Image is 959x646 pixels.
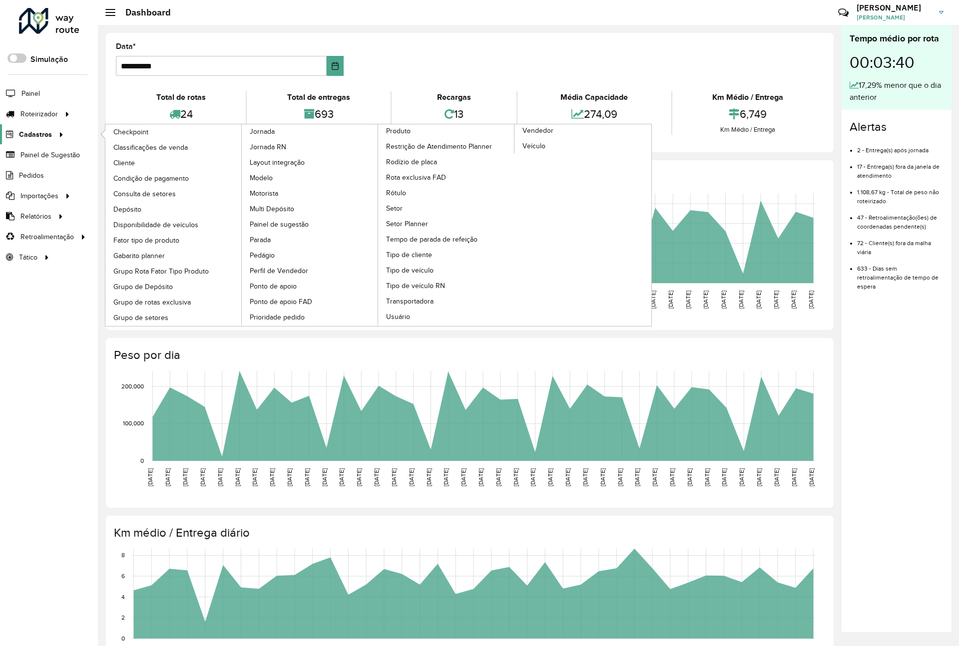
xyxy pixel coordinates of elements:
[250,173,273,183] span: Modelo
[304,468,310,486] text: [DATE]
[522,141,545,151] span: Veículo
[105,124,242,139] a: Checkpoint
[113,251,165,261] span: Gabarito planner
[242,186,379,201] a: Motorista
[113,158,135,168] span: Cliente
[121,573,125,579] text: 6
[147,468,153,486] text: [DATE]
[850,120,944,134] h4: Alertas
[378,247,515,262] a: Tipo de cliente
[378,201,515,216] a: Setor
[426,468,432,486] text: [DATE]
[114,348,824,362] h4: Peso por dia
[249,91,388,103] div: Total de entregas
[105,217,242,232] a: Disponibilidade de veículos
[105,140,242,155] a: Classificações de venda
[242,294,379,309] a: Ponto de apoio FAD
[105,248,242,263] a: Gabarito planner
[356,468,362,486] text: [DATE]
[113,266,209,277] span: Grupo Rota Fator Tipo Produto
[378,139,515,154] a: Restrição de Atendimento Planner
[140,457,144,464] text: 0
[182,468,188,486] text: [DATE]
[478,468,484,486] text: [DATE]
[113,142,188,153] span: Classificações de venda
[386,172,446,183] span: Rota exclusiva FAD
[121,614,125,621] text: 2
[113,127,148,137] span: Checkpoint
[808,291,814,309] text: [DATE]
[123,420,144,427] text: 100,000
[105,310,242,325] a: Grupo de setores
[105,186,242,201] a: Consulta de setores
[19,129,52,140] span: Cadastros
[857,3,932,12] h3: [PERSON_NAME]
[755,291,762,309] text: [DATE]
[121,383,144,389] text: 200,000
[242,263,379,278] a: Perfil de Vendedor
[669,468,675,486] text: [DATE]
[30,53,68,65] label: Simulação
[20,211,51,222] span: Relatórios
[321,468,328,486] text: [DATE]
[105,155,242,170] a: Cliente
[113,220,198,230] span: Disponibilidade de veículos
[512,468,519,486] text: [DATE]
[443,468,449,486] text: [DATE]
[378,216,515,231] a: Setor Planner
[105,202,242,217] a: Depósito
[19,252,37,263] span: Tático
[105,171,242,186] a: Condição de pagamento
[857,180,944,206] li: 1.108,67 kg - Total de peso não roteirizado
[675,125,821,135] div: Km Médio / Entrega
[386,188,406,198] span: Rótulo
[250,126,275,137] span: Jornada
[113,173,189,184] span: Condição de pagamento
[386,281,445,291] span: Tipo de veículo RN
[756,468,762,486] text: [DATE]
[121,594,125,600] text: 4
[105,233,242,248] a: Fator tipo de produto
[373,468,380,486] text: [DATE]
[702,291,709,309] text: [DATE]
[850,45,944,79] div: 00:03:40
[105,295,242,310] a: Grupo de rotas exclusiva
[738,291,744,309] text: [DATE]
[850,32,944,45] div: Tempo médio por rota
[386,265,434,276] span: Tipo de veículo
[495,468,501,486] text: [DATE]
[21,88,40,99] span: Painel
[378,154,515,169] a: Rodízio de placa
[250,281,297,292] span: Ponto de apoio
[242,232,379,247] a: Parada
[250,142,286,152] span: Jornada RN
[386,157,437,167] span: Rodízio de placa
[250,204,294,214] span: Multi Depósito
[651,468,658,486] text: [DATE]
[857,257,944,291] li: 633 - Dias sem retroalimentação de tempo de espera
[199,468,206,486] text: [DATE]
[386,234,478,245] span: Tempo de parada de refeição
[113,313,168,323] span: Grupo de setores
[675,103,821,125] div: 6,749
[391,468,397,486] text: [DATE]
[249,103,388,125] div: 693
[460,468,467,486] text: [DATE]
[386,219,428,229] span: Setor Planner
[378,170,515,185] a: Rota exclusiva FAD
[378,232,515,247] a: Tempo de parada de refeição
[113,235,179,246] span: Fator tipo de produto
[164,468,171,486] text: [DATE]
[721,468,727,486] text: [DATE]
[686,468,693,486] text: [DATE]
[105,279,242,294] a: Grupo de Depósito
[121,635,125,642] text: 0
[327,56,344,76] button: Choose Date
[113,204,141,215] span: Depósito
[242,279,379,294] a: Ponto de apoio
[234,468,241,486] text: [DATE]
[338,468,345,486] text: [DATE]
[582,468,588,486] text: [DATE]
[773,468,780,486] text: [DATE]
[250,219,309,230] span: Painel de sugestão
